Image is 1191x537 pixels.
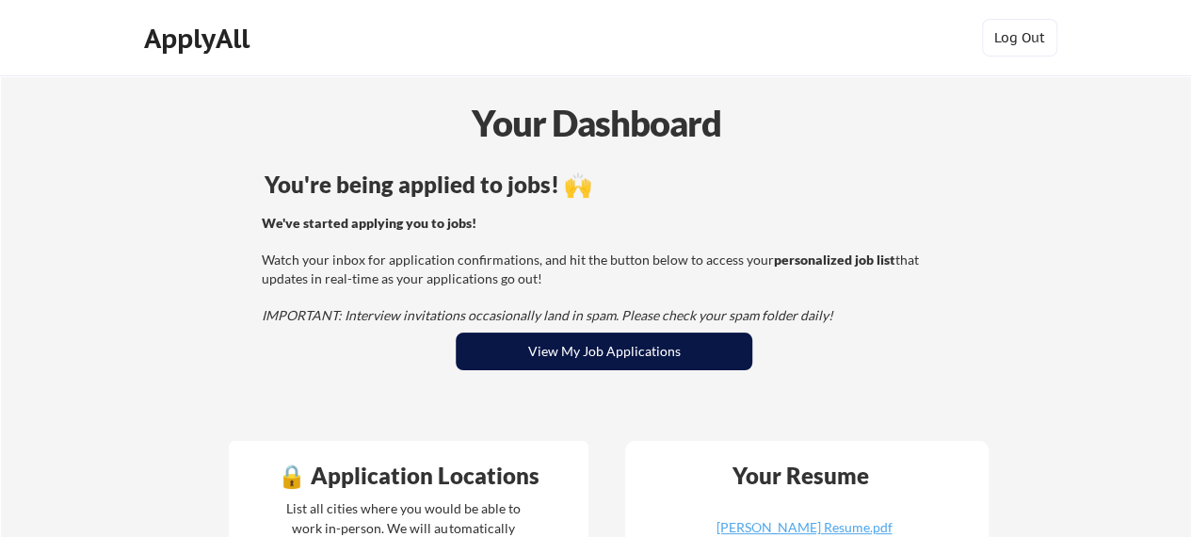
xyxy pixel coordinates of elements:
strong: We've started applying you to jobs! [262,215,476,231]
strong: personalized job list [774,252,895,268]
button: Log Out [982,19,1057,57]
div: You're being applied to jobs! 🙌 [265,173,943,196]
div: [PERSON_NAME] Resume.pdf [692,521,916,534]
div: Watch your inbox for application confirmations, and hit the button below to access your that upda... [262,214,941,325]
em: IMPORTANT: Interview invitations occasionally land in spam. Please check your spam folder daily! [262,307,833,323]
button: View My Job Applications [456,333,752,370]
div: Your Dashboard [2,96,1191,150]
div: ApplyAll [144,23,255,55]
div: 🔒 Application Locations [233,464,584,487]
div: Your Resume [707,464,893,487]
